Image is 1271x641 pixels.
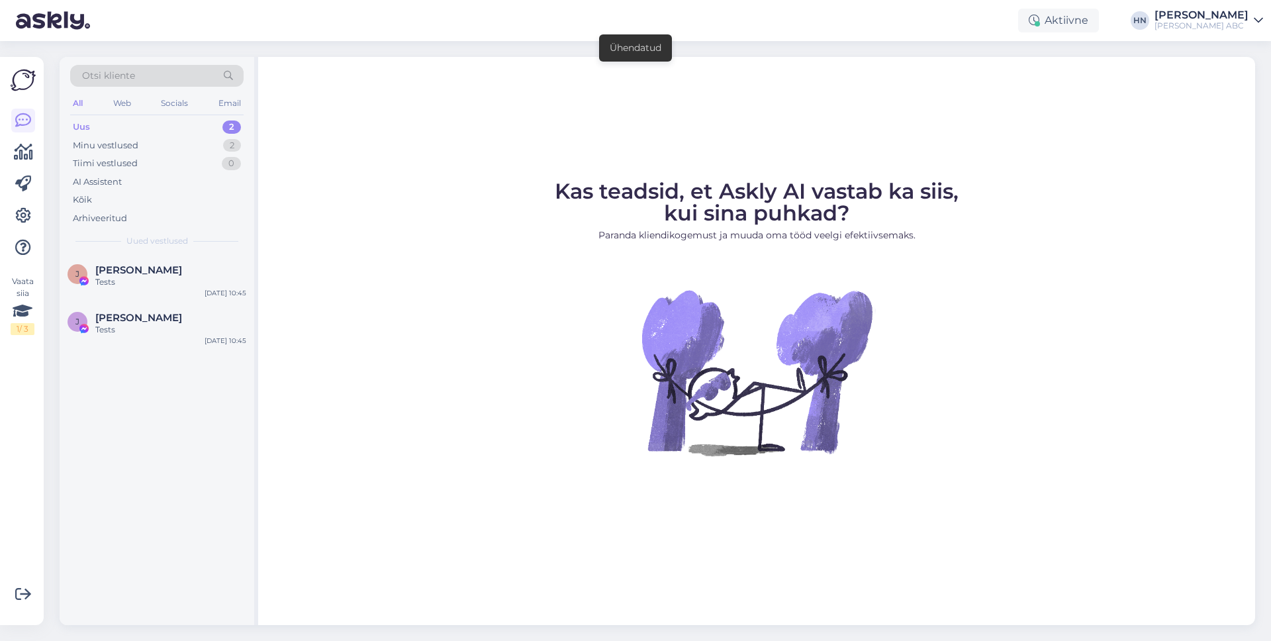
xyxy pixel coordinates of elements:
span: Otsi kliente [82,69,135,83]
div: 1 / 3 [11,323,34,335]
span: J [75,269,79,279]
div: Uus [73,121,90,134]
div: [PERSON_NAME] [1154,10,1248,21]
span: J [75,317,79,326]
div: Email [216,95,244,112]
div: Arhiveeritud [73,212,127,225]
img: Askly Logo [11,68,36,93]
div: 2 [223,139,241,152]
div: [PERSON_NAME] ABC [1154,21,1248,31]
div: Socials [158,95,191,112]
div: [DATE] 10:45 [205,288,246,298]
span: Jacob Liberg [95,264,182,276]
img: No Chat active [637,253,876,491]
div: AI Assistent [73,175,122,189]
div: Tiimi vestlused [73,157,138,170]
div: [DATE] 10:45 [205,336,246,346]
div: Tests [95,276,246,288]
div: 2 [222,121,241,134]
div: Web [111,95,134,112]
span: Uued vestlused [126,235,188,247]
div: Vaata siia [11,275,34,335]
a: [PERSON_NAME][PERSON_NAME] ABC [1154,10,1263,31]
div: Kõik [73,193,92,207]
div: HN [1131,11,1149,30]
div: Aktiivne [1018,9,1099,32]
p: Paranda kliendikogemust ja muuda oma tööd veelgi efektiivsemaks. [555,228,959,242]
div: 0 [222,157,241,170]
div: Tests [95,324,246,336]
div: Minu vestlused [73,139,138,152]
div: Ühendatud [610,41,661,55]
span: Jacob Liberg [95,312,182,324]
div: All [70,95,85,112]
span: Kas teadsid, et Askly AI vastab ka siis, kui sina puhkad? [555,178,959,226]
